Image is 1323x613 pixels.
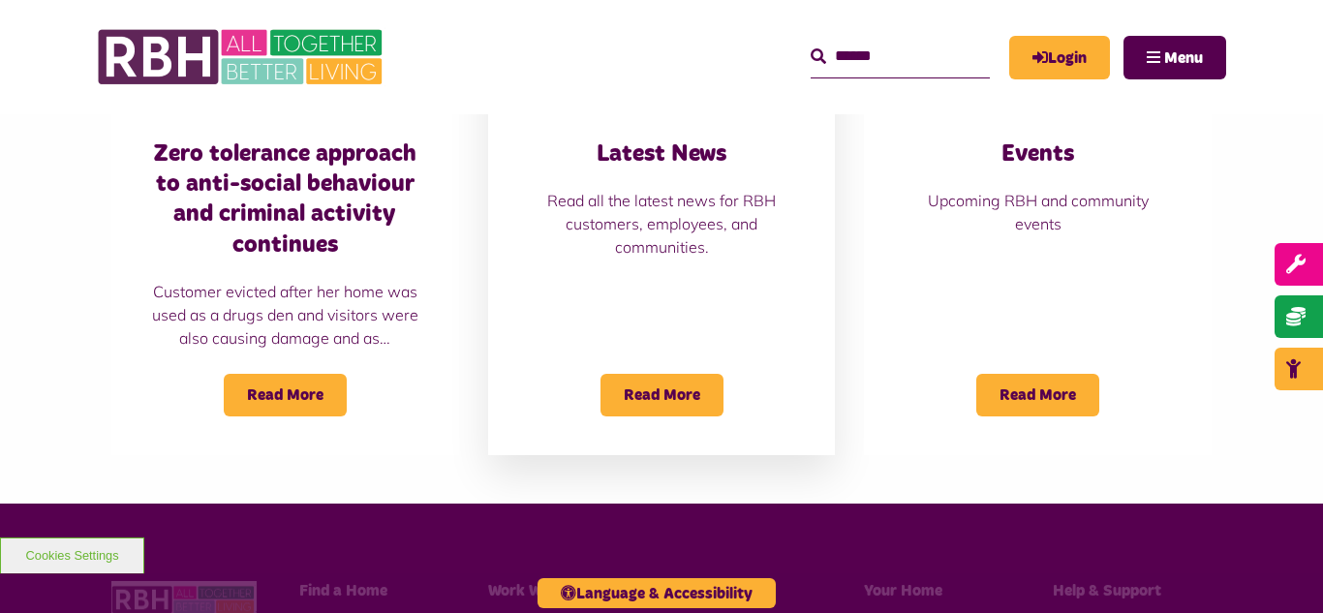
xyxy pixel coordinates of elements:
p: Customer evicted after her home was used as a drugs den and visitors were also causing damage and... [150,280,420,350]
span: Read More [976,374,1099,416]
span: Menu [1164,50,1203,66]
span: Read More [600,374,723,416]
img: RBH [97,19,387,95]
a: MyRBH [1009,36,1110,79]
input: Search [811,36,990,77]
button: Language & Accessibility [538,578,776,608]
h3: Zero tolerance approach to anti-social behaviour and criminal activity continues [150,139,420,261]
p: Read all the latest news for RBH customers, employees, and communities. [527,189,797,259]
span: Read More [224,374,347,416]
p: Upcoming RBH and community events [903,189,1173,235]
h3: Events [903,139,1173,169]
h3: Latest News [527,139,797,169]
button: Navigation [1123,36,1226,79]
